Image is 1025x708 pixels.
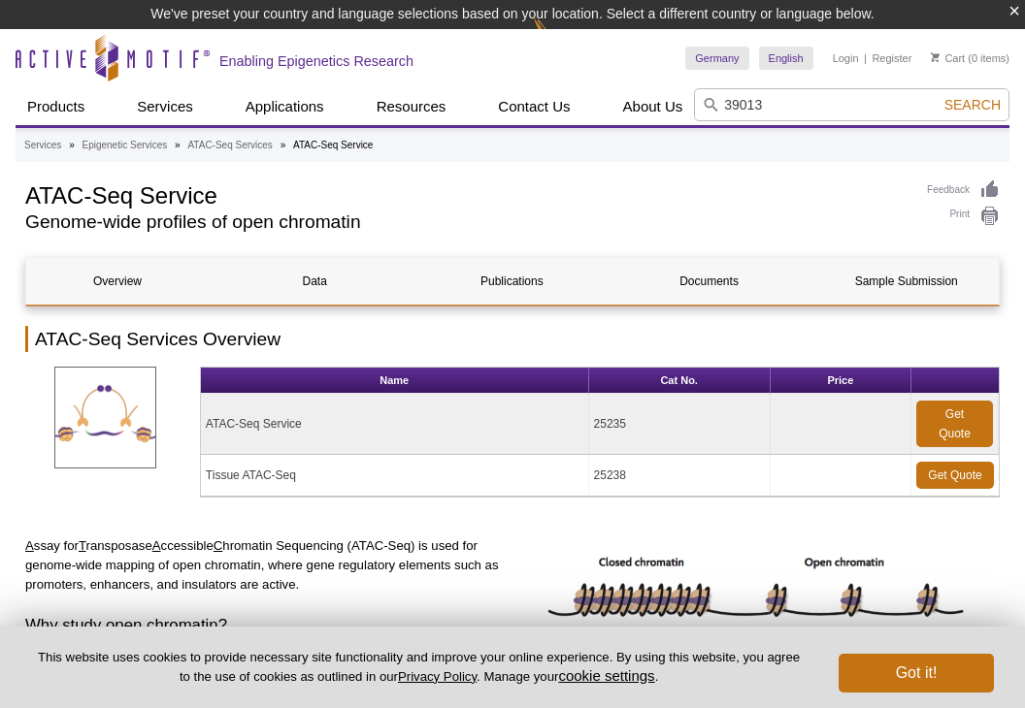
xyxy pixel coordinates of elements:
[685,47,748,70] a: Germany
[927,179,1000,201] a: Feedback
[31,649,807,686] p: This website uses cookies to provide necessary site functionality and improve your online experie...
[175,140,181,150] li: »
[931,47,1009,70] li: (0 items)
[281,140,286,150] li: »
[54,367,156,468] img: ATAC-SeqServices
[939,96,1007,113] button: Search
[152,538,161,553] u: A
[931,52,940,62] img: Your Cart
[26,258,209,305] a: Overview
[944,97,1001,113] span: Search
[759,47,813,70] a: English
[864,47,867,70] li: |
[558,667,654,684] button: cookie settings
[589,368,771,394] th: Cat No.
[187,137,272,154] a: ATAC-Seq Services
[589,394,771,455] td: 25235
[24,137,61,154] a: Services
[486,88,581,125] a: Contact Us
[25,538,34,553] u: A
[293,140,373,150] li: ATAC-Seq Service
[927,206,1000,227] a: Print
[25,179,908,209] h1: ATAC-Seq Service
[839,654,994,692] button: Got it!
[82,137,167,154] a: Epigenetic Services
[931,51,965,65] a: Cart
[25,213,908,231] h2: Genome-wide profiles of open chromatin
[79,538,86,553] u: T
[25,536,506,595] p: ssay for ransposase ccessible hromatin Sequencing (ATAC-Seq) is used for genome-wide mapping of o...
[234,88,336,125] a: Applications
[420,258,603,305] a: Publications
[214,538,223,553] u: C
[612,88,695,125] a: About Us
[201,394,589,455] td: ATAC-Seq Service
[25,614,506,637] h3: Why study open chromatin?
[815,258,998,305] a: Sample Submission
[219,52,413,70] h2: Enabling Epigenetics Research
[694,88,1009,121] input: Keyword, Cat. No.
[398,669,477,684] a: Privacy Policy
[223,258,406,305] a: Data
[125,88,205,125] a: Services
[69,140,75,150] li: »
[872,51,911,65] a: Register
[533,15,584,60] img: Change Here
[365,88,458,125] a: Resources
[618,258,801,305] a: Documents
[25,326,1000,352] h2: ATAC-Seq Services Overview
[589,455,771,497] td: 25238
[16,88,96,125] a: Products
[833,51,859,65] a: Login
[771,368,911,394] th: Price
[201,368,589,394] th: Name
[201,455,589,497] td: Tissue ATAC-Seq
